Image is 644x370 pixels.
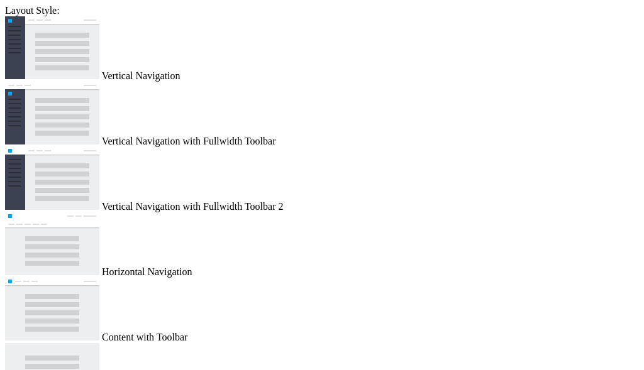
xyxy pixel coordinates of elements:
img: content-with-toolbar.jpg [5,278,99,340]
img: vertical-nav-with-full-toolbar.jpg [5,82,99,144]
img: horizontal-nav.jpg [5,212,99,275]
md-radio-button: Horizontal Navigation [5,212,639,278]
span: Horizontal Navigation [102,266,192,277]
span: Content with Toolbar [102,332,187,342]
span: Vertical Navigation with Fullwidth Toolbar [102,136,276,146]
img: vertical-nav.jpg [5,16,99,79]
div: Layout Style: [5,5,639,16]
md-radio-button: Content with Toolbar [5,278,639,343]
img: vertical-nav-with-full-toolbar-2.jpg [5,147,99,210]
md-radio-button: Vertical Navigation [5,16,639,82]
span: Vertical Navigation [102,70,180,81]
span: Vertical Navigation with Fullwidth Toolbar 2 [102,201,284,212]
md-radio-button: Vertical Navigation with Fullwidth Toolbar 2 [5,147,639,212]
md-radio-button: Vertical Navigation with Fullwidth Toolbar [5,82,639,147]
